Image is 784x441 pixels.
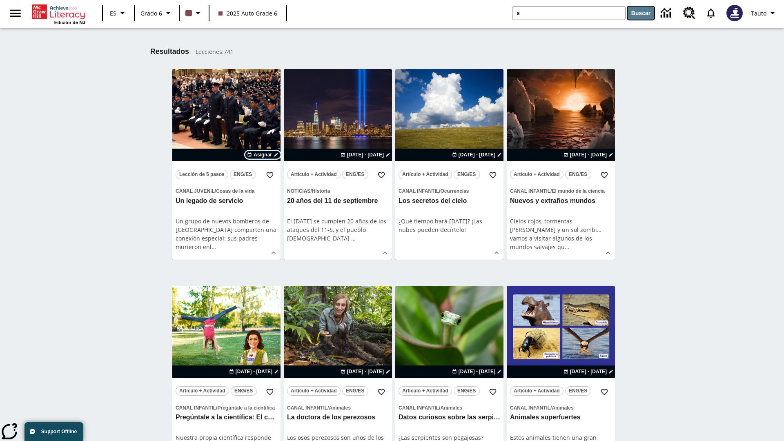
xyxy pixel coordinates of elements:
[182,6,206,20] button: El color de la clase es café oscuro. Cambiar el color de la clase.
[231,386,257,396] button: ENG/ES
[399,386,452,396] button: Artículo + Actividad
[351,234,356,242] span: …
[399,405,439,411] span: Canal Infantil
[700,2,722,24] a: Notificaciones
[32,4,85,20] a: Portada
[570,151,607,158] span: [DATE] - [DATE]
[550,405,552,411] span: /
[329,405,350,411] span: Animales
[628,7,654,20] button: Buscar
[562,368,615,375] button: 22 jul - 22 jul Elegir fechas
[41,429,77,434] span: Support Offline
[3,1,27,25] button: Abrir el menú lateral
[110,9,116,18] span: ES
[216,405,217,411] span: /
[374,168,389,183] button: Añadir a mis Favoritas
[230,170,256,179] button: ENG/ES
[402,170,448,179] span: Artículo + Actividad
[507,69,615,260] div: lesson details
[450,368,503,375] button: 22 jul - 22 jul Elegir fechas
[459,368,495,375] span: [DATE] - [DATE]
[656,2,678,24] a: Centro de información
[327,405,329,411] span: /
[510,170,563,179] button: Artículo + Actividad
[486,385,500,399] button: Añadir a mis Favoritas
[287,170,341,179] button: Artículo + Actividad
[234,387,253,395] span: ENG/ES
[510,413,612,422] h3: Animales superfuertes
[510,197,612,205] h3: Nuevos y extraños mundos
[137,6,176,20] button: Grado: Grado 6, Elige un grado
[217,405,275,411] span: Pregúntale a la científica
[440,188,469,194] span: Ocurrencias
[550,188,552,194] span: /
[597,168,612,183] button: Añadir a mis Favoritas
[54,20,85,25] span: Edición de NJ
[510,217,612,251] div: Cielos rojos, tormentas [PERSON_NAME] y un sol zombi… vamos a visitar algunos de los mundos salva...
[176,217,277,251] div: Un grupo de nuevos bomberos de [GEOGRAPHIC_DATA] comparten una conexión especial: sus padres muri...
[552,188,604,194] span: El mundo de la ciencia
[215,188,216,194] span: /
[218,9,277,18] span: 2025 Auto Grade 6
[459,151,495,158] span: [DATE] - [DATE]
[440,405,462,411] span: Animales
[565,243,569,251] span: …
[176,197,277,205] h3: Un legado de servicio
[32,3,85,25] div: Portada
[565,386,591,396] button: ENG/ES
[312,188,330,194] span: Historia
[748,6,781,20] button: Perfil/Configuración
[395,69,503,260] div: lesson details
[310,188,312,194] span: /
[339,368,392,375] button: 22 jul - 22 jul Elegir fechas
[176,405,216,411] span: Canal Infantil
[172,69,281,260] div: lesson details
[287,403,389,412] span: Tema: Canal Infantil/Animales
[510,405,550,411] span: Canal Infantil
[176,186,277,195] span: Tema: Canal juvenil/Cosas de la vida
[245,151,281,159] button: Asignar Elegir fechas
[346,170,364,179] span: ENG/ES
[514,170,560,179] span: Artículo + Actividad
[291,170,337,179] span: Artículo + Actividad
[399,403,500,412] span: Tema: Canal Infantil/Animales
[569,170,587,179] span: ENG/ES
[486,168,500,183] button: Añadir a mis Favoritas
[263,168,277,183] button: Añadir a mis Favoritas
[254,151,272,158] span: Asignar
[342,170,368,179] button: ENG/ES
[510,186,612,195] span: Tema: Canal Infantil/El mundo de la ciencia
[179,170,225,179] span: Lección de 5 pasos
[216,188,254,194] span: Cosas de la vida
[602,247,614,259] button: Ver más
[512,7,625,20] input: Buscar campo
[510,386,563,396] button: Artículo + Actividad
[379,247,391,259] button: Ver más
[569,387,587,395] span: ENG/ES
[287,413,389,422] h3: La doctora de los perezosos
[510,403,612,412] span: Tema: Canal Infantil/Animales
[570,368,607,375] span: [DATE] - [DATE]
[227,368,281,375] button: 22 jul - 22 jul Elegir fechas
[402,387,448,395] span: Artículo + Actividad
[514,387,560,395] span: Artículo + Actividad
[176,413,277,422] h3: Pregúntale a la científica: El cuerpo humano
[179,387,225,395] span: Artículo + Actividad
[399,217,500,234] div: ¿Qué tiempo hará [DATE]? ¡Las nubes pueden decírtelo!
[597,385,612,399] button: Añadir a mis Favoritas
[561,243,565,251] span: u
[457,170,476,179] span: ENG/ES
[726,5,743,21] img: Avatar
[176,386,229,396] button: Artículo + Actividad
[140,9,162,18] span: Grado 6
[439,188,440,194] span: /
[176,403,277,412] span: Tema: Canal Infantil/Pregúntale a la científica
[399,170,452,179] button: Artículo + Actividad
[212,243,216,251] span: …
[287,197,389,205] h3: 20 años del 11 de septiembre
[457,387,476,395] span: ENG/ES
[105,6,131,20] button: Lenguaje: ES, Selecciona un idioma
[454,386,480,396] button: ENG/ES
[284,69,392,260] div: lesson details
[236,368,272,375] span: [DATE] - [DATE]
